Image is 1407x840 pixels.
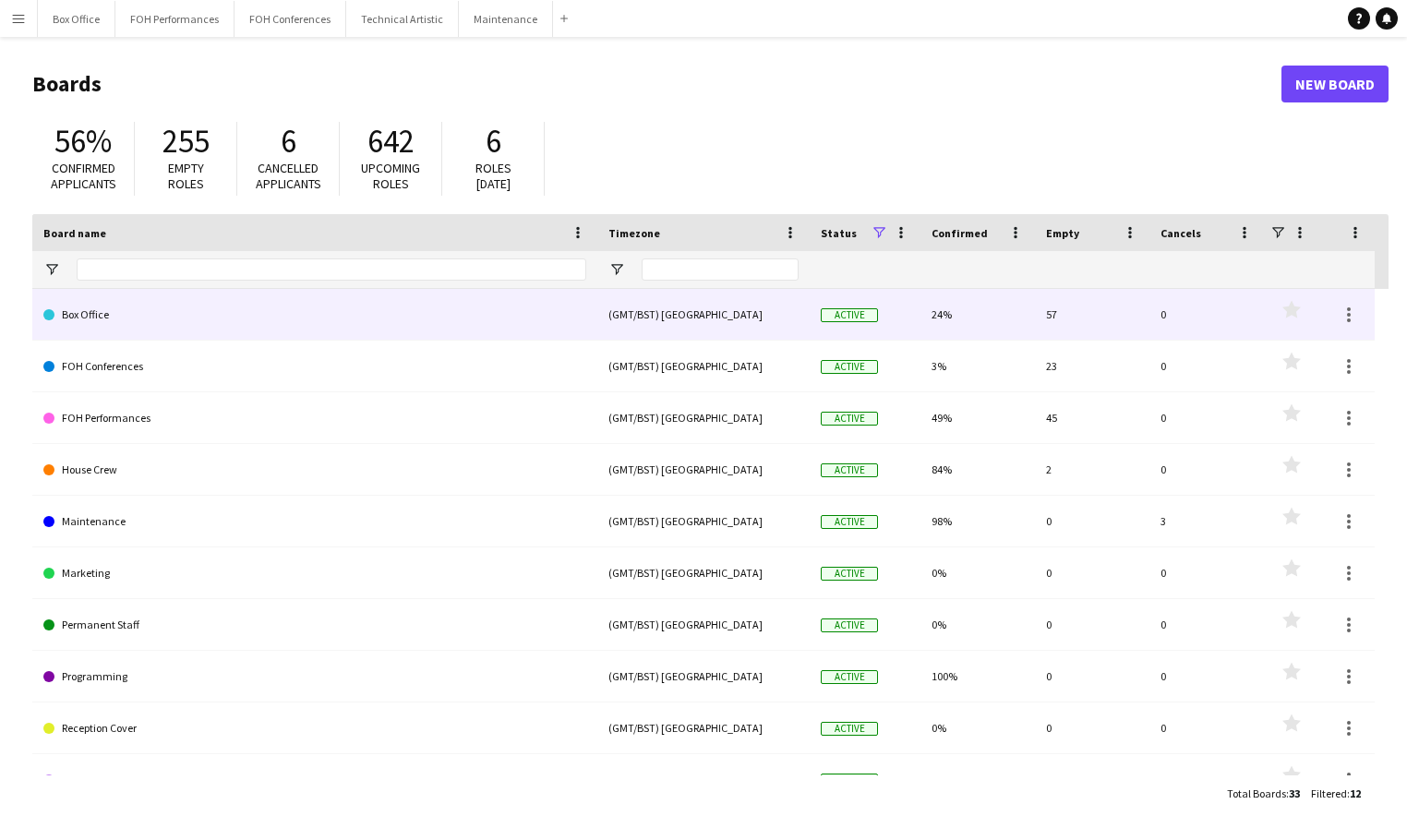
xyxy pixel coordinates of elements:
a: New Board [1281,66,1389,102]
div: 3% [920,341,1035,391]
a: Reception Cover [43,702,586,754]
button: Open Filter Menu [43,261,60,278]
div: 0% [920,547,1035,598]
span: 6 [486,121,501,162]
a: Technical Artistic [43,754,586,806]
span: 255 [162,121,210,162]
a: Permanent Staff [43,599,586,651]
span: Active [821,308,878,322]
span: 56% [54,121,112,162]
button: FOH Conferences [234,1,346,37]
span: Status [821,226,857,240]
div: 0 [1035,599,1149,650]
div: 2 [1149,754,1264,805]
div: 0 [1149,651,1264,702]
div: 0 [1035,496,1149,546]
div: (GMT/BST) [GEOGRAPHIC_DATA] [597,341,810,391]
span: Empty roles [168,160,204,192]
button: Technical Artistic [346,1,459,37]
span: 642 [367,121,415,162]
div: (GMT/BST) [GEOGRAPHIC_DATA] [597,702,810,753]
div: 24% [920,289,1035,340]
h1: Boards [32,70,1281,98]
div: 0 [1149,289,1264,340]
span: Active [821,360,878,374]
div: 23 [1035,341,1149,391]
button: Box Office [38,1,115,37]
div: : [1311,775,1361,811]
div: 0 [1149,547,1264,598]
div: 0% [920,599,1035,650]
div: (GMT/BST) [GEOGRAPHIC_DATA] [597,444,810,495]
div: : [1227,775,1300,811]
div: (GMT/BST) [GEOGRAPHIC_DATA] [597,651,810,702]
button: Maintenance [459,1,553,37]
div: 0% [920,702,1035,753]
input: Timezone Filter Input [642,258,799,281]
span: Active [821,412,878,426]
a: House Crew [43,444,586,496]
span: Active [821,567,878,581]
span: Cancelled applicants [256,160,321,192]
span: Upcoming roles [361,160,420,192]
div: 0 [1149,444,1264,495]
a: FOH Performances [43,392,586,444]
button: FOH Performances [115,1,234,37]
div: 3 [1149,496,1264,546]
div: 0 [1149,392,1264,443]
a: Programming [43,651,586,702]
span: Active [821,722,878,736]
span: 33 [1289,786,1300,800]
div: 84% [920,444,1035,495]
div: 0 [1035,547,1149,598]
span: Board name [43,226,106,240]
div: 90% [920,754,1035,805]
a: Marketing [43,547,586,599]
div: (GMT/BST) [GEOGRAPHIC_DATA] [597,392,810,443]
div: 45 [1035,392,1149,443]
span: Filtered [1311,786,1347,800]
span: Total Boards [1227,786,1286,800]
div: (GMT/BST) [GEOGRAPHIC_DATA] [597,547,810,598]
div: 17 [1035,754,1149,805]
a: Maintenance [43,496,586,547]
div: 49% [920,392,1035,443]
a: FOH Conferences [43,341,586,392]
input: Board name Filter Input [77,258,586,281]
span: Active [821,670,878,684]
button: Open Filter Menu [608,261,625,278]
div: 57 [1035,289,1149,340]
span: Active [821,515,878,529]
span: Confirmed [932,226,988,240]
span: Confirmed applicants [51,160,116,192]
div: 2 [1035,444,1149,495]
span: 6 [281,121,296,162]
span: Timezone [608,226,660,240]
div: 0 [1035,702,1149,753]
div: (GMT/BST) [GEOGRAPHIC_DATA] [597,754,810,805]
div: 0 [1149,702,1264,753]
div: 98% [920,496,1035,546]
div: (GMT/BST) [GEOGRAPHIC_DATA] [597,289,810,340]
span: Empty [1046,226,1079,240]
span: Active [821,774,878,787]
span: Active [821,618,878,632]
div: (GMT/BST) [GEOGRAPHIC_DATA] [597,599,810,650]
span: 12 [1350,786,1361,800]
div: 100% [920,651,1035,702]
span: Cancels [1160,226,1201,240]
a: Box Office [43,289,586,341]
span: Roles [DATE] [475,160,511,192]
div: 0 [1149,341,1264,391]
div: 0 [1149,599,1264,650]
span: Active [821,463,878,477]
div: (GMT/BST) [GEOGRAPHIC_DATA] [597,496,810,546]
div: 0 [1035,651,1149,702]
